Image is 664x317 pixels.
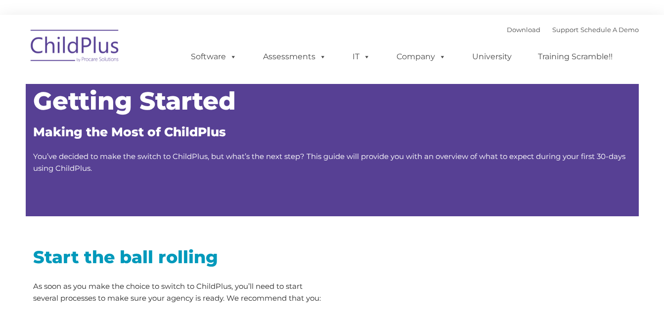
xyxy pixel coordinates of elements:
[33,86,236,116] span: Getting Started
[33,246,325,268] h2: Start the ball rolling
[552,26,578,34] a: Support
[528,47,622,67] a: Training Scramble!!
[387,47,456,67] a: Company
[26,23,125,72] img: ChildPlus by Procare Solutions
[462,47,522,67] a: University
[181,47,247,67] a: Software
[253,47,336,67] a: Assessments
[580,26,639,34] a: Schedule A Demo
[507,26,639,34] font: |
[507,26,540,34] a: Download
[33,152,625,173] span: You’ve decided to make the switch to ChildPlus, but what’s the next step? This guide will provide...
[33,280,325,304] p: As soon as you make the choice to switch to ChildPlus, you’ll need to start several processes to ...
[343,47,380,67] a: IT
[33,124,226,139] span: Making the Most of ChildPlus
